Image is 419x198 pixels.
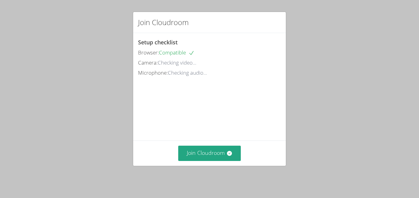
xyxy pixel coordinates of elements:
[168,69,207,76] span: Checking audio...
[138,69,168,76] span: Microphone:
[158,59,196,66] span: Checking video...
[138,59,158,66] span: Camera:
[159,49,194,56] span: Compatible
[138,39,178,46] span: Setup checklist
[178,146,241,161] button: Join Cloudroom
[138,17,189,28] h2: Join Cloudroom
[138,49,159,56] span: Browser:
